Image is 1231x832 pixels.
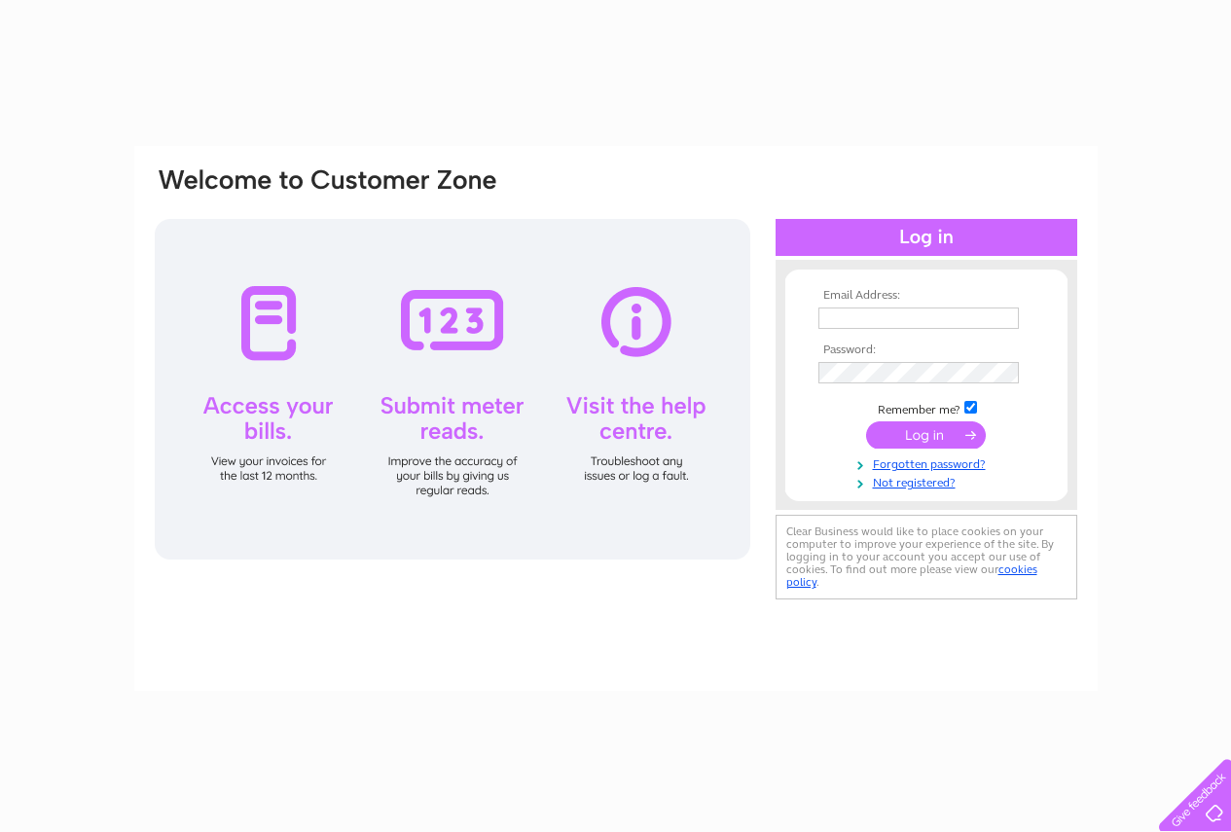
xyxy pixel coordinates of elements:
[818,472,1039,490] a: Not registered?
[818,453,1039,472] a: Forgotten password?
[776,515,1077,599] div: Clear Business would like to place cookies on your computer to improve your experience of the sit...
[866,421,986,449] input: Submit
[814,344,1039,357] th: Password:
[786,562,1037,589] a: cookies policy
[814,398,1039,417] td: Remember me?
[814,289,1039,303] th: Email Address:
